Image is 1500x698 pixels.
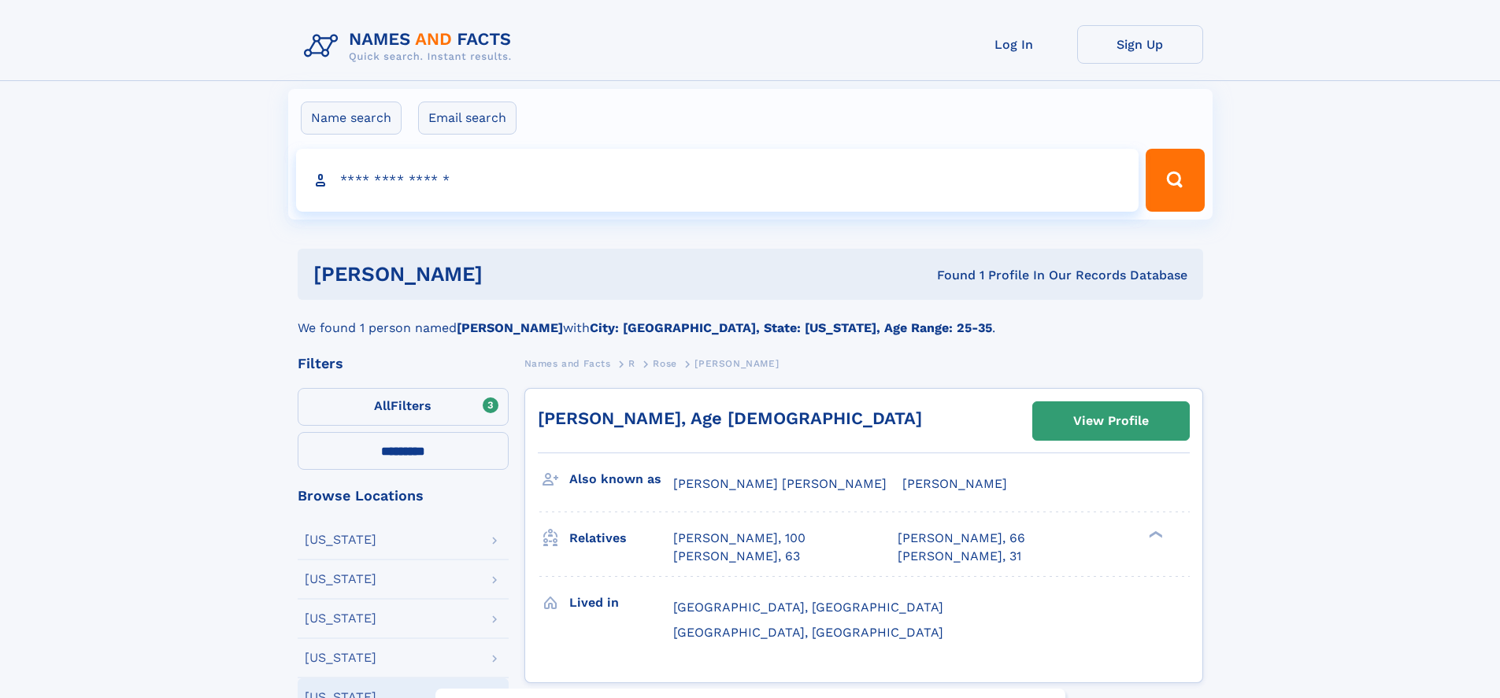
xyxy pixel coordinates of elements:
span: [PERSON_NAME] [694,358,779,369]
img: Logo Names and Facts [298,25,524,68]
a: R [628,353,635,373]
h1: [PERSON_NAME] [313,264,710,284]
input: search input [296,149,1139,212]
div: Filters [298,356,509,371]
div: ❯ [1145,530,1164,540]
div: We found 1 person named with . [298,300,1203,338]
h3: Also known as [569,466,673,493]
span: [PERSON_NAME] [PERSON_NAME] [673,476,887,491]
b: [PERSON_NAME] [457,320,563,335]
a: Log In [951,25,1077,64]
div: [US_STATE] [305,652,376,664]
span: Rose [653,358,676,369]
a: [PERSON_NAME], 66 [898,530,1025,547]
a: [PERSON_NAME], 31 [898,548,1021,565]
label: Filters [298,388,509,426]
a: Sign Up [1077,25,1203,64]
a: [PERSON_NAME], Age [DEMOGRAPHIC_DATA] [538,408,922,428]
div: [US_STATE] [305,612,376,625]
label: Email search [418,102,517,135]
span: All [374,398,391,413]
div: Browse Locations [298,489,509,503]
a: [PERSON_NAME], 100 [673,530,806,547]
span: [GEOGRAPHIC_DATA], [GEOGRAPHIC_DATA] [673,600,943,615]
span: R [628,358,635,369]
button: Search Button [1146,149,1204,212]
span: [GEOGRAPHIC_DATA], [GEOGRAPHIC_DATA] [673,625,943,640]
div: [US_STATE] [305,573,376,585]
a: [PERSON_NAME], 63 [673,548,800,565]
div: Found 1 Profile In Our Records Database [709,267,1187,284]
div: View Profile [1073,403,1149,439]
a: View Profile [1033,402,1189,440]
span: [PERSON_NAME] [902,476,1007,491]
div: [US_STATE] [305,534,376,546]
h3: Relatives [569,525,673,552]
a: Rose [653,353,676,373]
a: Names and Facts [524,353,611,373]
h3: Lived in [569,589,673,616]
label: Name search [301,102,402,135]
b: City: [GEOGRAPHIC_DATA], State: [US_STATE], Age Range: 25-35 [590,320,992,335]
